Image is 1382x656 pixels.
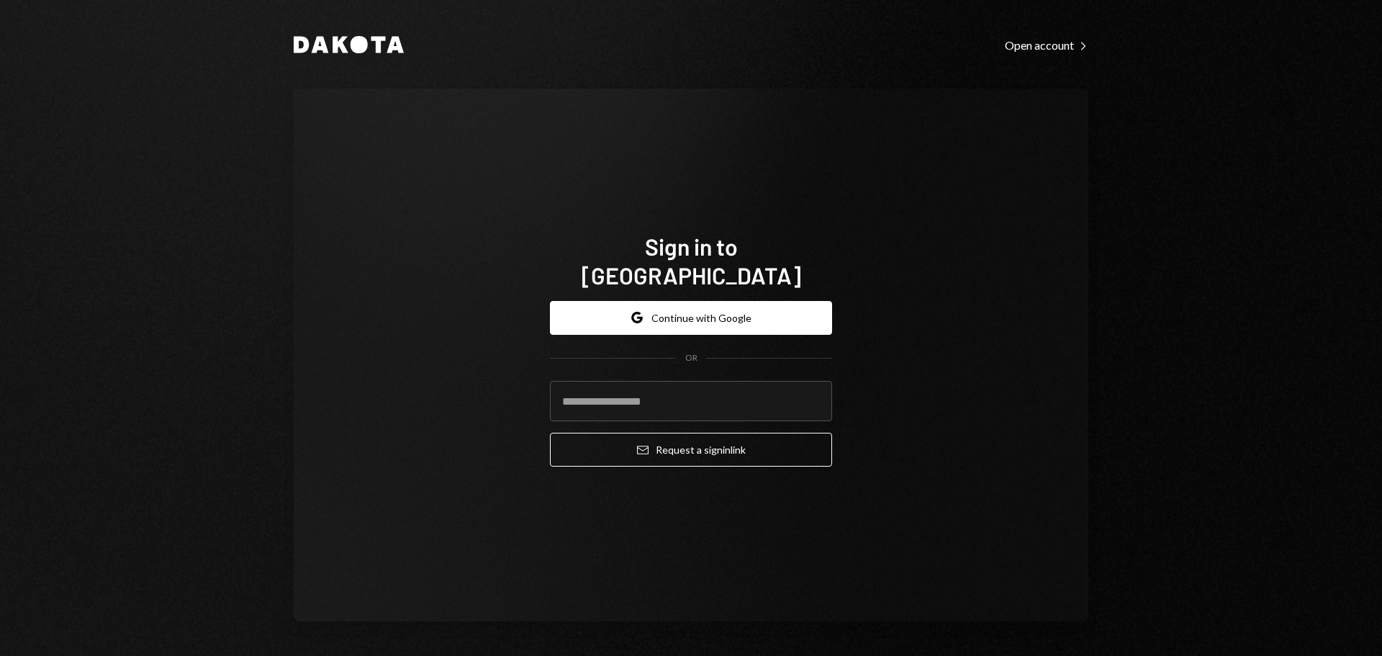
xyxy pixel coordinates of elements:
[1005,38,1088,53] div: Open account
[550,232,832,289] h1: Sign in to [GEOGRAPHIC_DATA]
[1005,37,1088,53] a: Open account
[685,352,697,364] div: OR
[550,433,832,467] button: Request a signinlink
[550,301,832,335] button: Continue with Google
